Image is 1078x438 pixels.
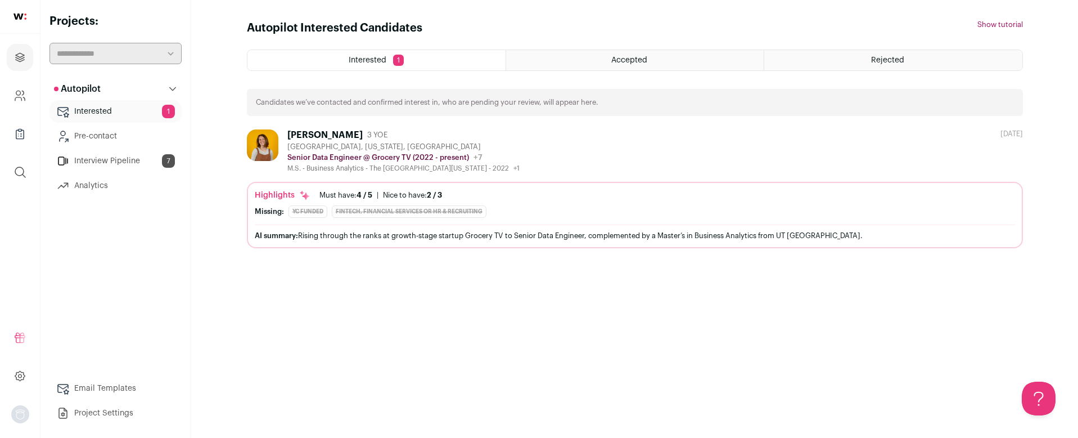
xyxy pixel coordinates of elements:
[255,230,1015,242] div: Rising through the ranks at growth-stage startup Grocery TV to Senior Data Engineer, complemented...
[383,191,442,200] div: Nice to have:
[7,82,33,109] a: Company and ATS Settings
[247,20,422,36] h1: Autopilot Interested Candidates
[506,50,764,70] a: Accepted
[287,164,520,173] div: M.S. - Business Analytics - The [GEOGRAPHIC_DATA][US_STATE] - 2022
[288,205,327,218] div: YC Funded
[473,154,482,162] span: +7
[11,405,29,423] img: nopic.png
[349,56,386,64] span: Interested
[367,131,387,140] span: 3 YOE
[1022,382,1056,415] iframe: Help Scout Beacon - Open
[247,129,278,161] img: 0f34861283a8cf9865c0e5f18e8d2c423d0549ebd8db9ca8ef44f450e390de20.jpg
[49,125,182,148] a: Pre-contact
[287,142,520,151] div: [GEOGRAPHIC_DATA], [US_STATE], [GEOGRAPHIC_DATA]
[255,232,298,239] span: AI summary:
[49,402,182,424] a: Project Settings
[247,129,1023,248] a: [PERSON_NAME] 3 YOE [GEOGRAPHIC_DATA], [US_STATE], [GEOGRAPHIC_DATA] Senior Data Engineer @ Groce...
[319,191,442,200] ul: |
[287,153,469,162] p: Senior Data Engineer @ Grocery TV (2022 - present)
[513,165,520,172] span: +1
[393,55,404,66] span: 1
[13,14,26,20] img: wellfound-shorthand-0d5821cbd27db2630d0214b213865d53afaa358527fdda9d0ea32b1df1b89c2c.svg
[611,56,647,64] span: Accepted
[11,405,29,423] button: Open dropdown
[287,129,363,141] div: [PERSON_NAME]
[162,154,175,168] span: 7
[1000,129,1023,138] div: [DATE]
[49,78,182,100] button: Autopilot
[255,207,284,216] div: Missing:
[162,105,175,118] span: 1
[49,175,182,197] a: Analytics
[49,14,182,29] h2: Projects:
[332,205,486,218] div: Fintech, Financial Services or HR & Recruiting
[49,377,182,400] a: Email Templates
[7,120,33,148] a: Company Lists
[255,190,310,201] div: Highlights
[764,50,1022,70] a: Rejected
[977,20,1023,29] button: Show tutorial
[54,82,101,96] p: Autopilot
[49,150,182,172] a: Interview Pipeline7
[357,191,372,199] span: 4 / 5
[49,100,182,123] a: Interested1
[871,56,904,64] span: Rejected
[7,44,33,71] a: Projects
[256,98,598,107] p: Candidates we’ve contacted and confirmed interest in, who are pending your review, will appear here.
[319,191,372,200] div: Must have:
[427,191,442,199] span: 2 / 3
